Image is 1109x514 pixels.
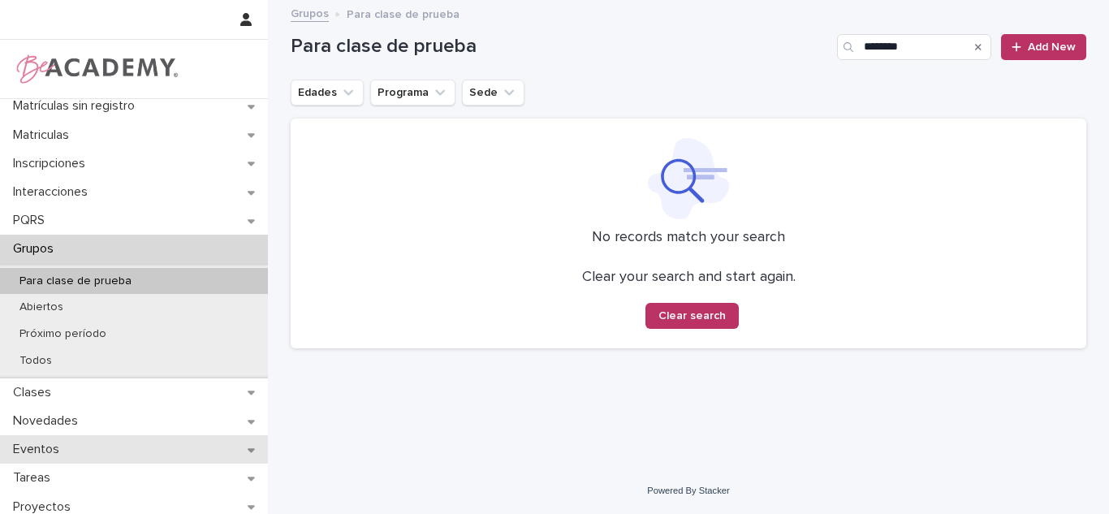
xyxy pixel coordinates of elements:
[291,80,364,106] button: Edades
[6,127,82,143] p: Matriculas
[645,303,739,329] button: Clear search
[6,184,101,200] p: Interacciones
[6,442,72,457] p: Eventos
[310,229,1067,247] p: No records match your search
[647,486,729,495] a: Powered By Stacker
[6,300,76,314] p: Abiertos
[6,241,67,257] p: Grupos
[291,35,831,58] h1: Para clase de prueba
[347,4,460,22] p: Para clase de prueba
[6,327,119,341] p: Próximo período
[6,470,63,486] p: Tareas
[6,385,64,400] p: Clases
[6,213,58,228] p: PQRS
[291,3,329,22] a: Grupos
[582,269,796,287] p: Clear your search and start again.
[6,98,148,114] p: Matrículas sin registro
[370,80,455,106] button: Programa
[6,156,98,171] p: Inscripciones
[837,34,991,60] input: Search
[6,274,145,288] p: Para clase de prueba
[462,80,524,106] button: Sede
[1028,41,1076,53] span: Add New
[6,354,65,368] p: Todos
[13,53,179,85] img: WPrjXfSUmiLcdUfaYY4Q
[1001,34,1086,60] a: Add New
[6,413,91,429] p: Novedades
[658,310,726,322] span: Clear search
